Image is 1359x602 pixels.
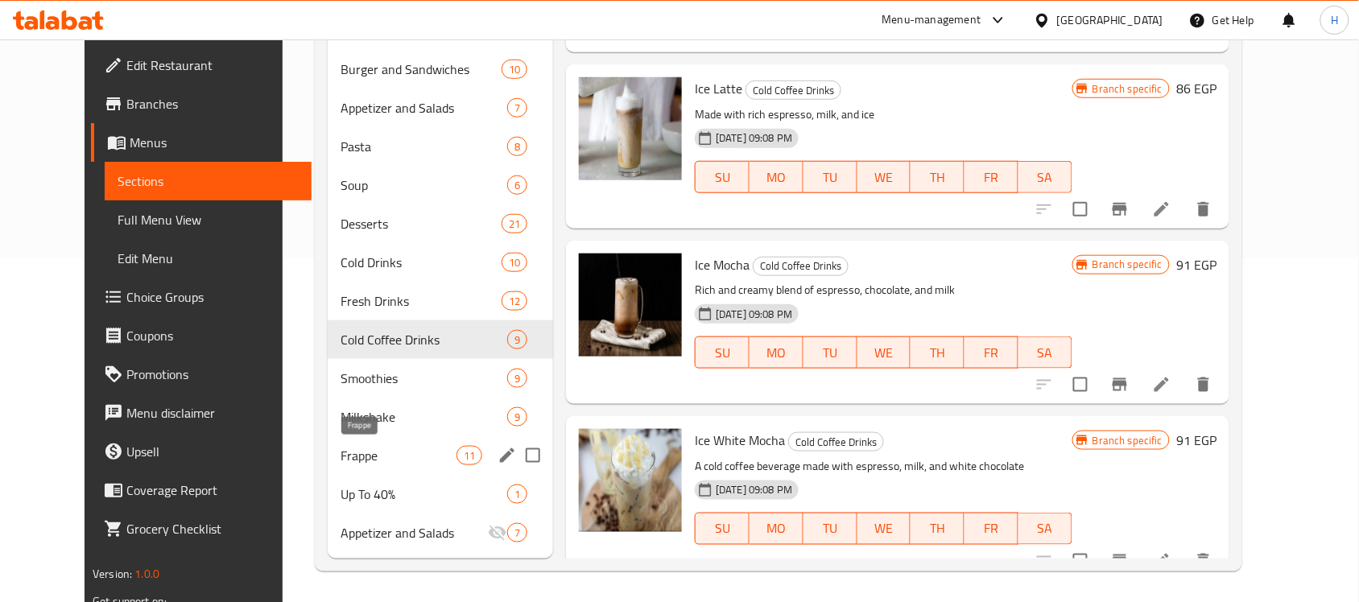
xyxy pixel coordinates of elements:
img: Ice Mocha [579,254,682,357]
button: SA [1018,513,1072,545]
span: SU [702,517,743,540]
span: TH [917,517,958,540]
span: Select to update [1064,544,1097,578]
span: [DATE] 09:08 PM [709,307,799,322]
p: Rich and creamy blend of espresso, chocolate, and milk [695,280,1072,300]
div: items [507,523,527,542]
a: Edit menu item [1152,551,1171,571]
span: 12 [502,294,527,309]
button: delete [1184,542,1223,580]
div: Cold Coffee Drinks [341,330,507,349]
button: delete [1184,365,1223,404]
span: 9 [508,332,527,348]
span: 7 [508,101,527,116]
button: MO [750,336,803,369]
div: Appetizer and Salads7 [328,89,553,127]
div: Cold Coffee Drinks [753,257,849,276]
span: WE [864,166,905,189]
button: Branch-specific-item [1101,190,1139,229]
span: 8 [508,139,527,155]
button: SU [695,161,750,193]
p: Made with rich espresso, milk, and ice [695,105,1072,125]
div: items [507,369,527,388]
span: Frappe [341,446,456,465]
span: FR [971,166,1012,189]
div: Smoothies9 [328,359,553,398]
button: FR [965,513,1018,545]
span: 21 [502,216,527,232]
a: Coupons [91,316,312,355]
button: SA [1018,161,1072,193]
span: 10 [502,255,527,270]
button: SU [695,336,750,369]
h6: 91 EGP [1176,429,1216,451]
span: Menu disclaimer [126,403,299,423]
span: 10 [502,62,527,77]
span: WE [864,517,905,540]
span: Sections [118,171,299,191]
svg: Inactive section [488,523,507,542]
div: Cold Coffee Drinks [788,432,884,451]
div: Milkshake9 [328,398,553,436]
span: Fresh Drinks [341,291,502,311]
span: Menus [130,133,299,152]
button: TH [911,161,965,193]
div: Menu-management [882,10,981,30]
button: TH [911,513,965,545]
button: edit [495,443,519,468]
a: Promotions [91,355,312,394]
span: MO [756,166,797,189]
a: Grocery Checklist [91,509,312,548]
span: Pasta [341,137,507,156]
span: Ice Mocha [695,253,750,277]
button: WE [857,513,911,545]
span: TU [810,517,851,540]
div: items [502,291,527,311]
div: Up To 40%1 [328,475,553,513]
button: Branch-specific-item [1101,365,1139,404]
div: items [507,407,527,427]
div: items [456,446,482,465]
span: FR [971,517,1012,540]
button: WE [857,161,911,193]
span: 11 [457,448,481,464]
span: Grocery Checklist [126,519,299,538]
a: Edit Menu [105,239,312,278]
button: SU [695,513,750,545]
span: Cold Coffee Drinks [746,81,841,100]
button: MO [750,161,803,193]
span: TU [810,166,851,189]
span: Desserts [341,214,502,233]
span: Select to update [1064,192,1097,226]
span: SA [1025,166,1066,189]
span: 7 [508,526,527,541]
span: TH [917,341,958,365]
div: Pasta8 [328,127,553,166]
span: TU [810,341,851,365]
div: Desserts21 [328,204,553,243]
span: Branch specific [1086,257,1169,272]
span: Appetizer and Salads [341,523,488,542]
span: [DATE] 09:08 PM [709,130,799,146]
div: items [507,175,527,195]
button: TH [911,336,965,369]
div: Cold Drinks10 [328,243,553,282]
div: items [507,137,527,156]
div: Milkshake [341,407,507,427]
button: SA [1018,336,1072,369]
span: Branch specific [1086,433,1169,448]
span: Cold Drinks [341,253,502,272]
span: Coupons [126,326,299,345]
span: Ice White Mocha [695,428,785,452]
button: TU [803,336,857,369]
span: WE [864,341,905,365]
span: Appetizer and Salads [341,98,507,118]
div: items [502,60,527,79]
a: Branches [91,85,312,123]
button: TU [803,513,857,545]
span: Up To 40% [341,484,507,504]
div: Soup6 [328,166,553,204]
